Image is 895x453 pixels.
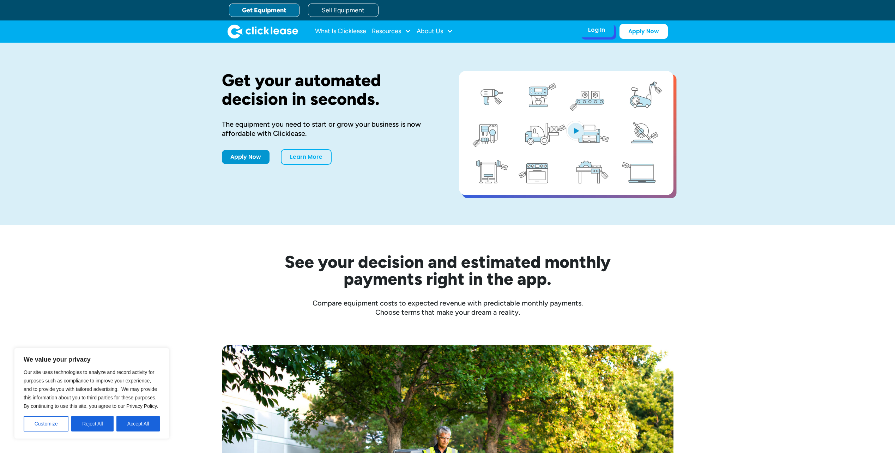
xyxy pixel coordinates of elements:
[24,416,68,431] button: Customize
[588,26,605,34] div: Log In
[459,71,673,195] a: open lightbox
[228,24,298,38] img: Clicklease logo
[24,355,160,364] p: We value your privacy
[222,150,270,164] a: Apply Now
[71,416,114,431] button: Reject All
[417,24,453,38] div: About Us
[315,24,366,38] a: What Is Clicklease
[24,369,158,409] span: Our site uses technologies to analyze and record activity for purposes such as compliance to impr...
[116,416,160,431] button: Accept All
[14,348,169,439] div: We value your privacy
[229,4,300,17] a: Get Equipment
[619,24,668,39] a: Apply Now
[222,120,436,138] div: The equipment you need to start or grow your business is now affordable with Clicklease.
[372,24,411,38] div: Resources
[250,253,645,287] h2: See your decision and estimated monthly payments right in the app.
[281,149,332,165] a: Learn More
[222,298,673,317] div: Compare equipment costs to expected revenue with predictable monthly payments. Choose terms that ...
[566,121,585,140] img: Blue play button logo on a light blue circular background
[222,71,436,108] h1: Get your automated decision in seconds.
[228,24,298,38] a: home
[308,4,379,17] a: Sell Equipment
